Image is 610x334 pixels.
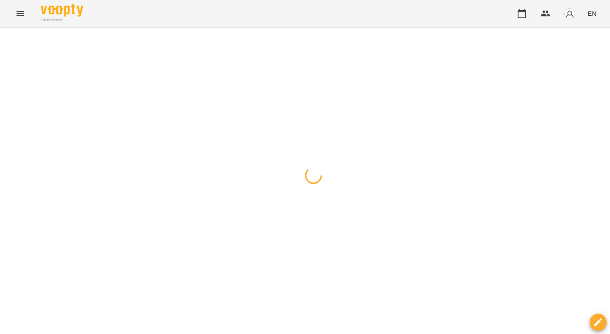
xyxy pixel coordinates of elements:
img: Voopty Logo [41,4,83,17]
span: EN [588,9,596,18]
button: Menu [10,3,30,24]
img: avatar_s.png [564,8,576,19]
span: For Business [41,17,83,23]
button: EN [584,6,600,21]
